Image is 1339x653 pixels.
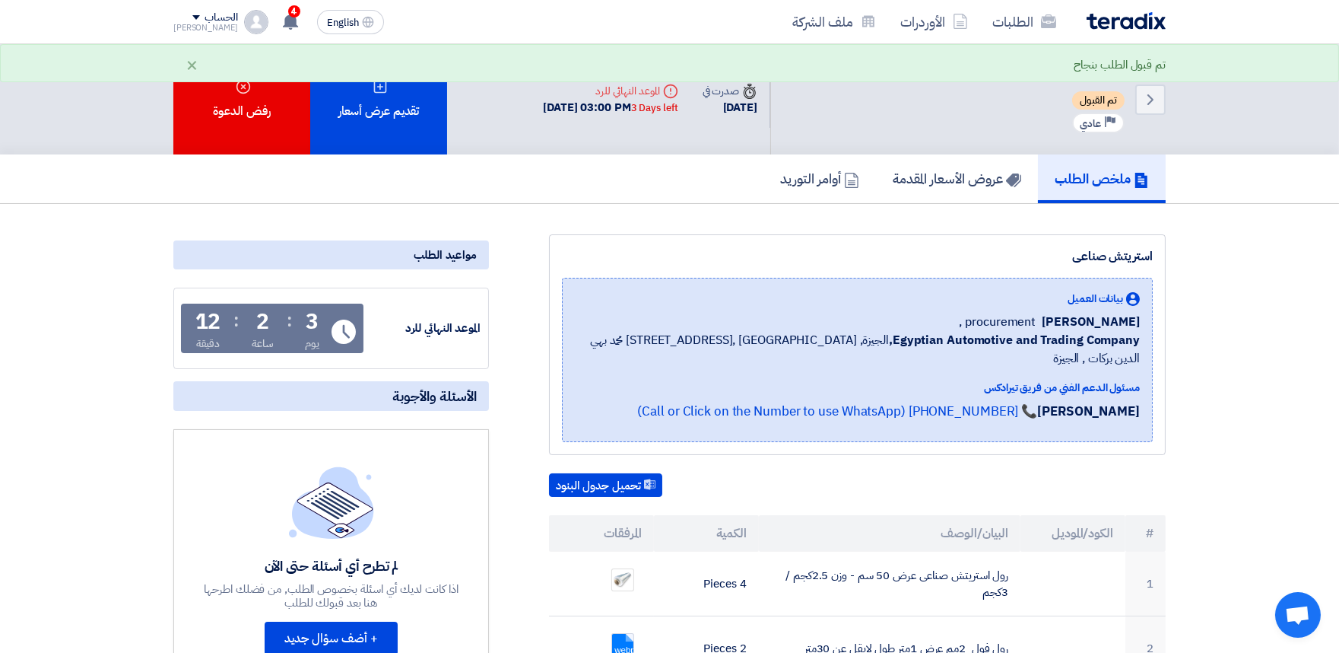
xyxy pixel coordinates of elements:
[1074,56,1166,74] div: تم قبول الطلب بنجاح
[202,557,461,575] div: لم تطرح أي أسئلة حتى الآن
[960,313,1036,331] span: procurement ,
[703,99,757,116] div: [DATE]
[1125,552,1166,616] td: 1
[759,515,1021,552] th: البيان/الوصف
[1087,12,1166,30] img: Teradix logo
[173,44,310,154] div: رفض الدعوة
[205,11,237,24] div: الحساب
[173,240,489,269] div: مواعيد الطلب
[763,154,876,203] a: أوامر التوريد
[780,4,888,40] a: ملف الشركة
[549,515,654,552] th: المرفقات
[317,10,384,34] button: English
[888,4,980,40] a: الأوردرات
[549,473,662,498] button: تحميل جدول البنود
[1072,91,1125,110] span: تم القبول
[1038,154,1166,203] a: ملخص الطلب
[631,100,678,116] div: 3 Days left
[637,402,1037,421] a: 📞 [PHONE_NUMBER] (Call or Click on the Number to use WhatsApp)
[233,307,239,334] div: :
[780,170,859,187] h5: أوامر التوريد
[288,5,300,18] span: 4
[310,44,447,154] div: تقديم عرض أسعار
[893,170,1021,187] h5: عروض الأسعار المقدمة
[654,515,759,552] th: الكمية
[759,552,1021,616] td: رول استريتش صناعى عرض 50 سم - وزن 2.5كجم / 3كجم
[305,336,319,352] div: يوم
[196,336,220,352] div: دقيقة
[889,331,1140,349] b: Egyptian Automotive and Trading Company,
[1275,592,1321,638] a: Open chat
[1037,402,1140,421] strong: [PERSON_NAME]
[289,467,374,538] img: empty_state_list.svg
[392,387,477,405] span: الأسئلة والأجوبة
[202,582,461,610] div: اذا كانت لديك أي اسئلة بخصوص الطلب, من فضلك اطرحها هنا بعد قبولك للطلب
[1125,515,1166,552] th: #
[1042,313,1140,331] span: [PERSON_NAME]
[980,4,1068,40] a: الطلبات
[306,311,319,333] div: 3
[186,56,198,74] div: ×
[173,24,238,32] div: [PERSON_NAME]
[703,83,757,99] div: صدرت في
[244,10,268,34] img: profile_test.png
[287,307,292,334] div: :
[575,380,1140,396] div: مسئول الدعم الفني من فريق تيرادكس
[327,18,359,28] span: English
[256,311,269,333] div: 2
[1068,291,1123,307] span: بيانات العميل
[654,552,759,616] td: 4 Pieces
[1080,116,1101,131] span: عادي
[543,83,677,99] div: الموعد النهائي للرد
[366,320,481,337] div: الموعد النهائي للرد
[252,336,274,352] div: ساعة
[1020,515,1125,552] th: الكود/الموديل
[1055,170,1149,187] h5: ملخص الطلب
[195,311,221,333] div: 12
[562,247,1153,266] div: استريتش صناعى
[612,571,633,590] img: __1756477491021.jpg
[876,154,1038,203] a: عروض الأسعار المقدمة
[575,331,1140,368] span: الجيزة, [GEOGRAPHIC_DATA] ,[STREET_ADDRESS] محمد بهي الدين بركات , الجيزة
[543,99,677,116] div: [DATE] 03:00 PM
